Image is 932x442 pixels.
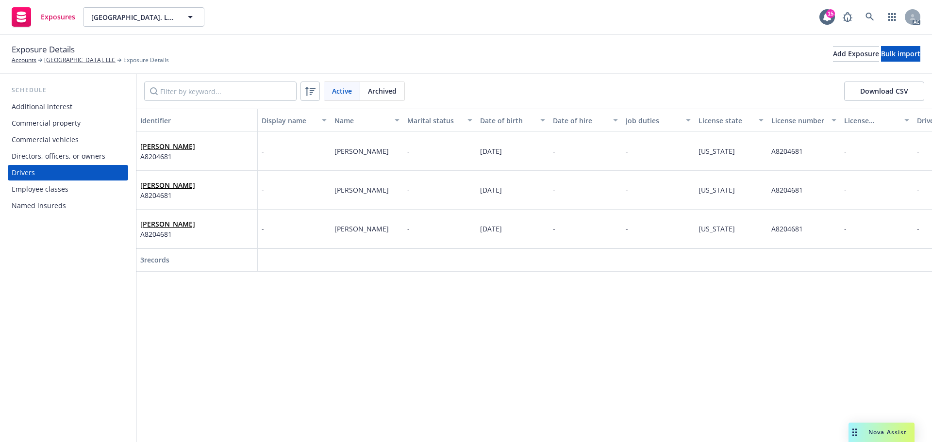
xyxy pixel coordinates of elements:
[480,147,502,156] span: [DATE]
[833,46,879,62] button: Add Exposure
[8,165,128,180] a: Drivers
[849,423,915,442] button: Nova Assist
[844,115,899,126] div: License expiration date
[882,7,902,27] a: Switch app
[771,185,803,195] span: A8204681
[262,185,264,195] span: -
[140,142,195,151] a: [PERSON_NAME]
[140,141,195,151] span: [PERSON_NAME]
[140,229,195,239] span: A8204681
[838,7,857,27] a: Report a Bug
[553,147,555,156] span: -
[258,109,331,132] button: Display name
[123,56,169,65] span: Exposure Details
[12,148,105,164] div: Directors, officers, or owners
[553,224,555,233] span: -
[140,180,195,190] a: [PERSON_NAME]
[140,180,195,190] span: [PERSON_NAME]
[12,56,36,65] a: Accounts
[334,224,389,233] span: [PERSON_NAME]
[699,115,753,126] div: License state
[917,224,919,233] span: -
[626,147,628,156] span: -
[136,109,258,132] button: Identifier
[262,224,264,234] span: -
[771,115,826,126] div: License number
[476,109,549,132] button: Date of birth
[368,86,397,96] span: Archived
[626,185,628,195] span: -
[699,224,735,233] span: [US_STATE]
[767,109,840,132] button: License number
[840,109,913,132] button: License expiration date
[553,115,607,126] div: Date of hire
[771,147,803,156] span: A8204681
[8,99,128,115] a: Additional interest
[334,115,389,126] div: Name
[8,148,128,164] a: Directors, officers, or owners
[917,147,919,156] span: -
[262,146,264,156] span: -
[844,224,847,233] span: -
[83,7,204,27] button: [GEOGRAPHIC_DATA]. LLC
[771,224,803,233] span: A8204681
[881,46,920,62] button: Bulk import
[12,115,81,131] div: Commercial property
[332,86,352,96] span: Active
[8,181,128,197] a: Employee classes
[91,12,175,22] span: [GEOGRAPHIC_DATA]. LLC
[881,47,920,61] div: Bulk import
[626,224,628,233] span: -
[695,109,767,132] button: License state
[8,85,128,95] div: Schedule
[844,82,924,101] button: Download CSV
[407,147,410,156] span: -
[41,13,75,21] span: Exposures
[549,109,622,132] button: Date of hire
[407,185,410,195] span: -
[407,224,410,233] span: -
[833,47,879,61] div: Add Exposure
[8,132,128,147] a: Commercial vehicles
[626,115,680,126] div: Job duties
[334,185,389,195] span: [PERSON_NAME]
[140,219,195,229] a: [PERSON_NAME]
[331,109,403,132] button: Name
[8,3,79,31] a: Exposures
[144,82,297,101] input: Filter by keyword...
[334,147,389,156] span: [PERSON_NAME]
[140,151,195,162] span: A8204681
[12,165,35,180] div: Drivers
[699,185,735,195] span: [US_STATE]
[480,224,502,233] span: [DATE]
[844,185,847,195] span: -
[262,115,316,126] div: Display name
[826,9,835,18] div: 15
[12,43,75,56] span: Exposure Details
[140,190,195,200] span: A8204681
[44,56,116,65] a: [GEOGRAPHIC_DATA]. LLC
[868,428,907,436] span: Nova Assist
[849,423,861,442] div: Drag to move
[860,7,880,27] a: Search
[8,198,128,213] a: Named insureds
[622,109,695,132] button: Job duties
[140,115,253,126] div: Identifier
[140,255,169,264] span: 3 records
[844,147,847,156] span: -
[8,115,128,131] a: Commercial property
[403,109,476,132] button: Marital status
[407,115,462,126] div: Marital status
[12,181,68,197] div: Employee classes
[12,132,79,147] div: Commercial vehicles
[480,185,502,195] span: [DATE]
[12,198,66,213] div: Named insureds
[480,115,534,126] div: Date of birth
[699,147,735,156] span: [US_STATE]
[12,99,72,115] div: Additional interest
[917,185,919,195] span: -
